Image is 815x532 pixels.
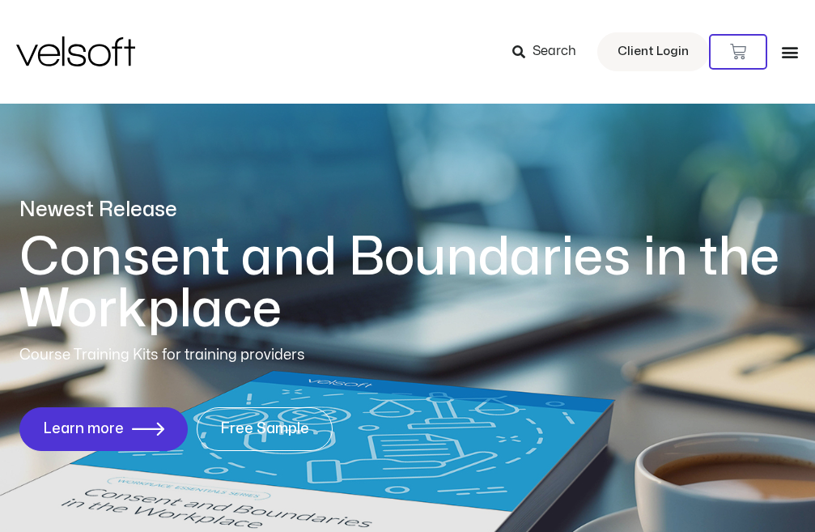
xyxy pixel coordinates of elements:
[19,232,796,336] h1: Consent and Boundaries in the Workplace
[197,407,333,451] a: Free Sample
[16,36,135,66] img: Velsoft Training Materials
[19,196,796,224] p: Newest Release
[781,43,799,61] div: Menu Toggle
[512,38,588,66] a: Search
[618,41,689,62] span: Client Login
[43,421,124,437] span: Learn more
[19,344,796,367] p: Course Training Kits for training providers
[597,32,709,71] a: Client Login
[533,41,576,62] span: Search
[220,421,309,437] span: Free Sample
[19,407,188,451] a: Learn more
